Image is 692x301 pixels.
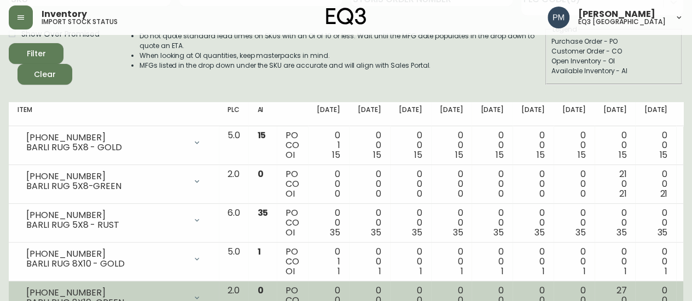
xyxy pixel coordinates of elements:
div: 0 0 [644,208,667,238]
div: [PHONE_NUMBER] [26,288,186,298]
span: 0 [376,187,381,200]
span: 0 [580,187,586,200]
span: 1 [257,245,260,258]
div: Open Inventory - OI [551,56,676,66]
th: [DATE] [513,102,554,126]
span: 0 [539,187,545,200]
div: 0 0 [358,169,381,199]
div: 0 0 [399,247,422,276]
div: 0 0 [521,169,545,199]
div: 21 0 [603,169,627,199]
span: 1 [460,265,463,278]
div: 0 0 [603,208,627,238]
span: Inventory [42,10,87,19]
div: 0 0 [603,247,627,276]
div: 0 0 [440,131,463,160]
div: PO CO [286,247,299,276]
span: 1 [542,265,545,278]
div: Available Inventory - AI [551,66,676,76]
div: Purchase Order - PO [551,37,676,46]
td: 5.0 [219,243,249,281]
span: OI [286,226,295,239]
span: OI [286,149,295,161]
div: 0 0 [644,131,667,160]
div: 0 0 [440,247,463,276]
span: 15 [659,149,667,161]
button: Clear [18,64,72,85]
th: PLC [219,102,249,126]
span: OI [286,187,295,200]
span: 35 [330,226,340,239]
h5: import stock status [42,19,118,25]
div: 0 0 [521,208,545,238]
div: 0 0 [603,131,627,160]
div: Filter [27,47,46,61]
div: 0 0 [644,169,667,199]
span: 15 [618,149,626,161]
td: 5.0 [219,126,249,165]
span: 15 [537,149,545,161]
li: MFGs listed in the drop down under the SKU are accurate and will align with Sales Portal. [139,61,544,70]
span: 21 [660,187,667,200]
span: 15 [257,129,266,141]
th: [DATE] [308,102,349,126]
h5: eq3 [GEOGRAPHIC_DATA] [578,19,666,25]
div: 0 0 [562,208,586,238]
div: Customer Order - CO [551,46,676,56]
span: 1 [379,265,381,278]
div: 0 0 [644,247,667,276]
span: [PERSON_NAME] [578,10,655,19]
div: BARLI RUG 8X10 - GOLD [26,259,186,269]
span: 15 [496,149,504,161]
span: 35 [657,226,667,239]
div: 0 0 [440,169,463,199]
td: 2.0 [219,165,249,204]
th: [DATE] [472,102,513,126]
span: 35 [493,226,504,239]
span: 1 [624,265,626,278]
div: 0 0 [358,208,381,238]
span: OI [286,265,295,278]
div: 0 0 [480,247,504,276]
div: 0 0 [521,131,545,160]
span: 15 [578,149,586,161]
div: 0 0 [358,131,381,160]
div: PO CO [286,208,299,238]
div: [PHONE_NUMBER] [26,172,186,181]
div: 0 0 [562,247,586,276]
span: 35 [452,226,463,239]
span: 0 [257,284,263,297]
div: BARLI RUG 5X8 - GOLD [26,143,186,152]
div: PO CO [286,131,299,160]
span: 15 [332,149,340,161]
div: [PHONE_NUMBER]BARLI RUG 5X8 - RUST [18,208,210,232]
span: 15 [455,149,463,161]
span: Clear [26,68,63,81]
span: 0 [417,187,422,200]
div: 0 0 [440,208,463,238]
span: 35 [371,226,381,239]
div: 0 1 [317,247,340,276]
div: [PHONE_NUMBER]BARLI RUG 5X8-GREEN [18,169,210,193]
span: 21 [619,187,626,200]
button: Filter [9,43,63,64]
div: 0 0 [317,208,340,238]
span: 1 [420,265,422,278]
span: 1 [583,265,586,278]
div: PO CO [286,169,299,199]
span: 35 [257,206,268,219]
td: 6.0 [219,204,249,243]
div: [PHONE_NUMBER] [26,133,186,143]
th: [DATE] [554,102,595,126]
div: 0 0 [562,169,586,199]
div: 0 0 [317,169,340,199]
div: [PHONE_NUMBER] [26,210,186,220]
div: BARLI RUG 5X8-GREEN [26,181,186,191]
th: [DATE] [390,102,431,126]
span: 1 [338,265,340,278]
span: 35 [616,226,626,239]
span: 0 [498,187,504,200]
div: 0 0 [399,169,422,199]
th: [DATE] [595,102,636,126]
span: 1 [501,265,504,278]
